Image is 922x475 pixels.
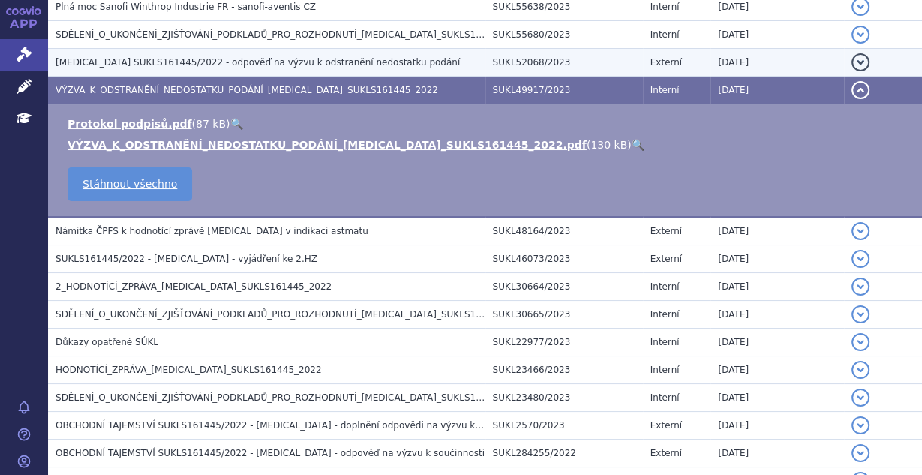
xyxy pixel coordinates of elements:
[650,281,680,292] span: Interní
[56,365,322,375] span: HODNOTÍCÍ_ZPRÁVA_DUPIXENT_SUKLS161445_2022
[56,420,529,431] span: OBCHODNÍ TAJEMSTVÍ SUKLS161445/2022 - DUPIXENT - doplnění odpovědi na výzvu k součinnosti
[650,57,682,68] span: Externí
[710,245,843,273] td: [DATE]
[485,77,643,104] td: SUKL49917/2023
[851,222,869,240] button: detail
[485,412,643,440] td: SUKL2570/2023
[68,167,192,201] a: Stáhnout všechno
[68,116,907,131] li: ( )
[710,440,843,467] td: [DATE]
[851,278,869,296] button: detail
[710,301,843,329] td: [DATE]
[68,139,587,151] a: VÝZVA_K_ODSTRANĚNÍ_NEDOSTATKU_PODÁNÍ_[MEDICAL_DATA]_SUKLS161445_2022.pdf
[851,361,869,379] button: detail
[485,301,643,329] td: SUKL30665/2023
[485,49,643,77] td: SUKL52068/2023
[56,85,438,95] span: VÝZVA_K_ODSTRANĚNÍ_NEDOSTATKU_PODÁNÍ_DUPIXENT_SUKLS161445_2022
[485,21,643,49] td: SUKL55680/2023
[485,356,643,384] td: SUKL23466/2023
[851,250,869,268] button: detail
[650,309,680,320] span: Interní
[710,21,843,49] td: [DATE]
[56,281,332,292] span: 2_HODNOTÍCÍ_ZPRÁVA_DUPIXENT_SUKLS161445_2022
[650,420,682,431] span: Externí
[710,384,843,412] td: [DATE]
[851,416,869,434] button: detail
[56,226,368,236] span: Námitka ČPFS k hodnotící zprávě dupilumab v indikaci astmatu
[650,29,680,40] span: Interní
[851,81,869,99] button: detail
[56,337,158,347] span: Důkazy opatřené SÚKL
[650,365,680,375] span: Interní
[710,412,843,440] td: [DATE]
[710,273,843,301] td: [DATE]
[650,254,682,264] span: Externí
[650,2,680,12] span: Interní
[650,226,682,236] span: Externí
[56,254,317,264] span: SUKLS161445/2022 - DUPIXENT - vyjádření ke 2.HZ
[650,337,680,347] span: Interní
[485,384,643,412] td: SUKL23480/2023
[56,392,532,403] span: SDĚLENÍ_O_UKONČENÍ_ZJIŠŤOVÁNÍ_PODKLADŮ_PRO_ROZHODNUTÍ_DUPIXENT_SUKLS161445_2022
[851,333,869,351] button: detail
[485,273,643,301] td: SUKL30664/2023
[851,53,869,71] button: detail
[650,392,680,403] span: Interní
[851,305,869,323] button: detail
[632,139,644,151] a: 🔍
[68,118,192,130] a: Protokol podpisů.pdf
[851,26,869,44] button: detail
[851,444,869,462] button: detail
[710,217,843,245] td: [DATE]
[68,137,907,152] li: ( )
[230,118,242,130] a: 🔍
[56,29,532,40] span: SDĚLENÍ_O_UKONČENÍ_ZJIŠŤOVÁNÍ_PODKLADŮ_PRO_ROZHODNUTÍ_DUPIXENT_SUKLS161445_2022
[196,118,226,130] span: 87 kB
[650,448,682,458] span: Externí
[56,448,485,458] span: OBCHODNÍ TAJEMSTVÍ SUKLS161445/2022 - DUPIXENT - odpověď na výzvu k součinnosti
[710,77,843,104] td: [DATE]
[710,329,843,356] td: [DATE]
[485,440,643,467] td: SUKL284255/2022
[485,245,643,273] td: SUKL46073/2023
[485,329,643,356] td: SUKL22977/2023
[590,139,627,151] span: 130 kB
[710,49,843,77] td: [DATE]
[710,356,843,384] td: [DATE]
[650,85,680,95] span: Interní
[56,2,316,12] span: Plná moc Sanofi Winthrop Industrie FR - sanofi-aventis CZ
[485,217,643,245] td: SUKL48164/2023
[56,57,460,68] span: DUPIXENT SUKLS161445/2022 - odpověď na výzvu k odstranění nedostatku podání
[851,389,869,407] button: detail
[56,309,532,320] span: SDĚLENÍ_O_UKONČENÍ_ZJIŠŤOVÁNÍ_PODKLADŮ_PRO_ROZHODNUTÍ_DUPIXENT_SUKLS161445_2022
